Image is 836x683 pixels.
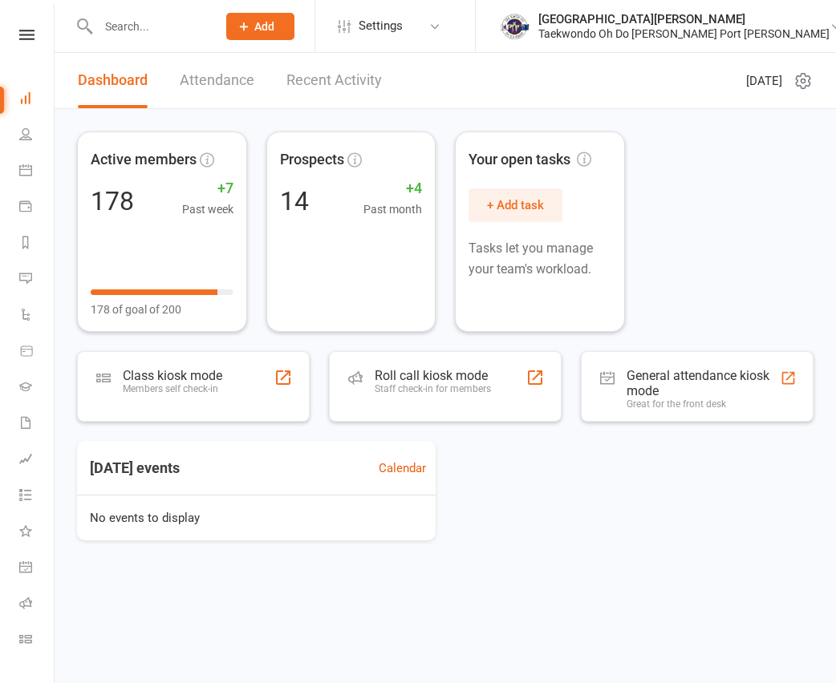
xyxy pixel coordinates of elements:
[254,20,274,33] span: Add
[226,13,294,40] button: Add
[379,459,426,478] a: Calendar
[363,177,422,200] span: +4
[91,148,197,172] span: Active members
[123,383,222,394] div: Members self check-in
[19,190,55,226] a: Payments
[19,515,55,551] a: What's New
[363,200,422,218] span: Past month
[627,398,780,410] div: Great for the front desk
[19,118,55,154] a: People
[538,26,830,41] div: Taekwondo Oh Do [PERSON_NAME] Port [PERSON_NAME]
[469,238,611,279] p: Tasks let you manage your team's workload.
[469,148,591,172] span: Your open tasks
[19,443,55,479] a: Assessments
[746,71,782,91] span: [DATE]
[280,188,309,214] div: 14
[182,200,233,218] span: Past week
[19,334,55,370] a: Product Sales
[280,148,344,172] span: Prospects
[77,454,193,483] h3: [DATE] events
[19,82,55,118] a: Dashboard
[375,383,491,394] div: Staff check-in for members
[93,15,205,38] input: Search...
[19,587,55,623] a: Roll call kiosk mode
[123,368,222,383] div: Class kiosk mode
[627,368,780,398] div: General attendance kiosk mode
[19,623,55,659] a: Class kiosk mode
[19,154,55,190] a: Calendar
[498,10,530,42] img: thumb_image1517475016.png
[375,368,491,383] div: Roll call kiosk mode
[538,12,830,26] div: [GEOGRAPHIC_DATA][PERSON_NAME]
[182,177,233,200] span: +7
[286,53,382,108] a: Recent Activity
[71,495,442,540] div: No events to display
[91,188,134,214] div: 178
[91,301,181,318] span: 178 of goal of 200
[359,8,403,44] span: Settings
[180,53,254,108] a: Attendance
[19,226,55,262] a: Reports
[78,53,148,108] a: Dashboard
[469,188,562,222] button: + Add task
[19,551,55,587] a: General attendance kiosk mode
